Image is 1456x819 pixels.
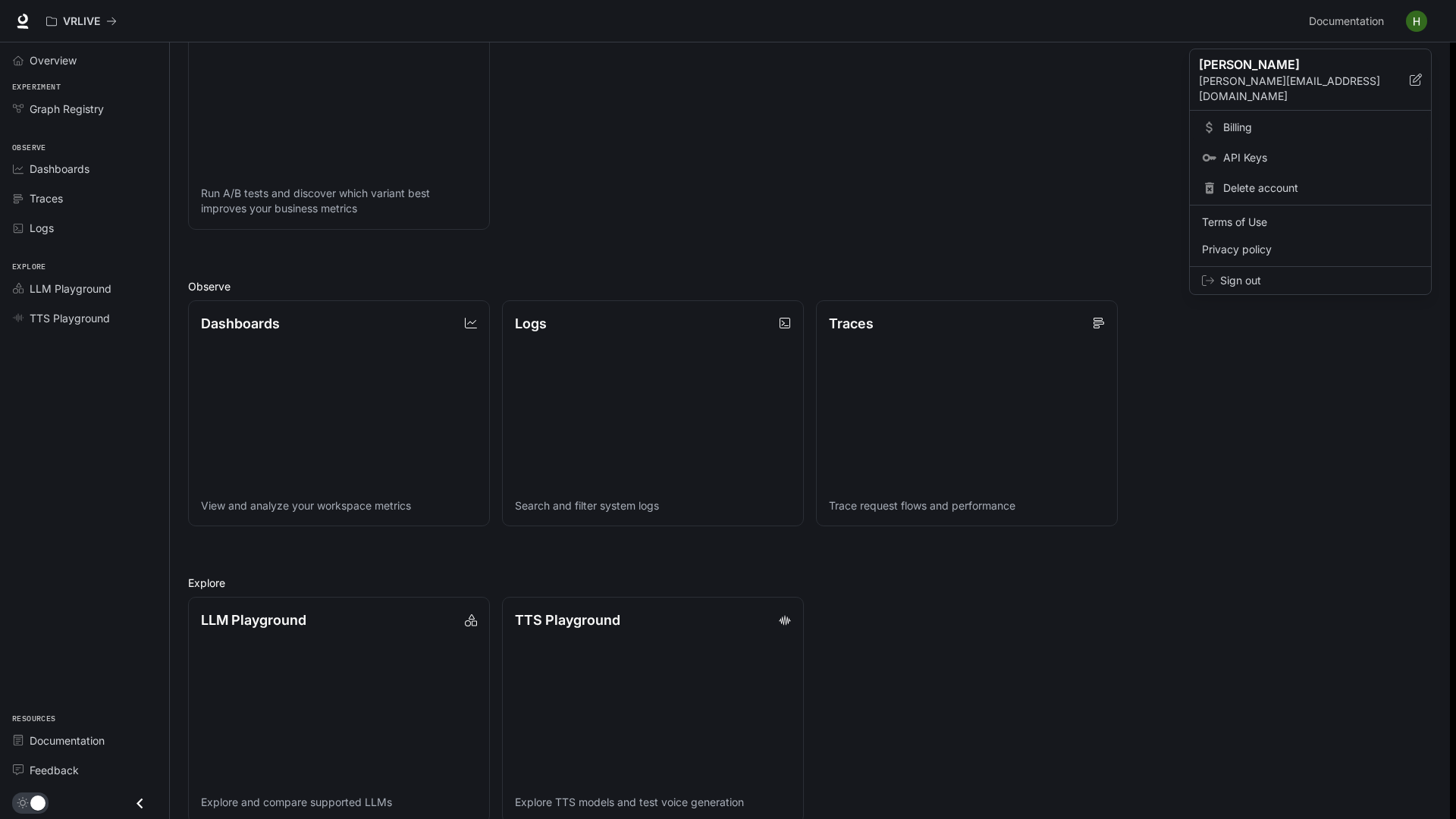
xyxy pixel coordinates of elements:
[1193,144,1428,171] a: API Keys
[1199,55,1385,74] p: [PERSON_NAME]
[1199,74,1410,104] p: [PERSON_NAME][EMAIL_ADDRESS][DOMAIN_NAME]
[1220,273,1419,288] span: Sign out
[1190,49,1431,111] div: [PERSON_NAME][PERSON_NAME][EMAIL_ADDRESS][DOMAIN_NAME]
[1202,215,1419,230] span: Terms of Use
[1223,150,1419,165] span: API Keys
[1193,209,1428,236] a: Terms of Use
[1223,180,1419,196] span: Delete account
[1190,267,1431,294] div: Sign out
[1193,236,1428,263] a: Privacy policy
[1202,242,1419,257] span: Privacy policy
[1193,114,1428,141] a: Billing
[1223,120,1419,135] span: Billing
[1193,174,1428,202] div: Delete account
